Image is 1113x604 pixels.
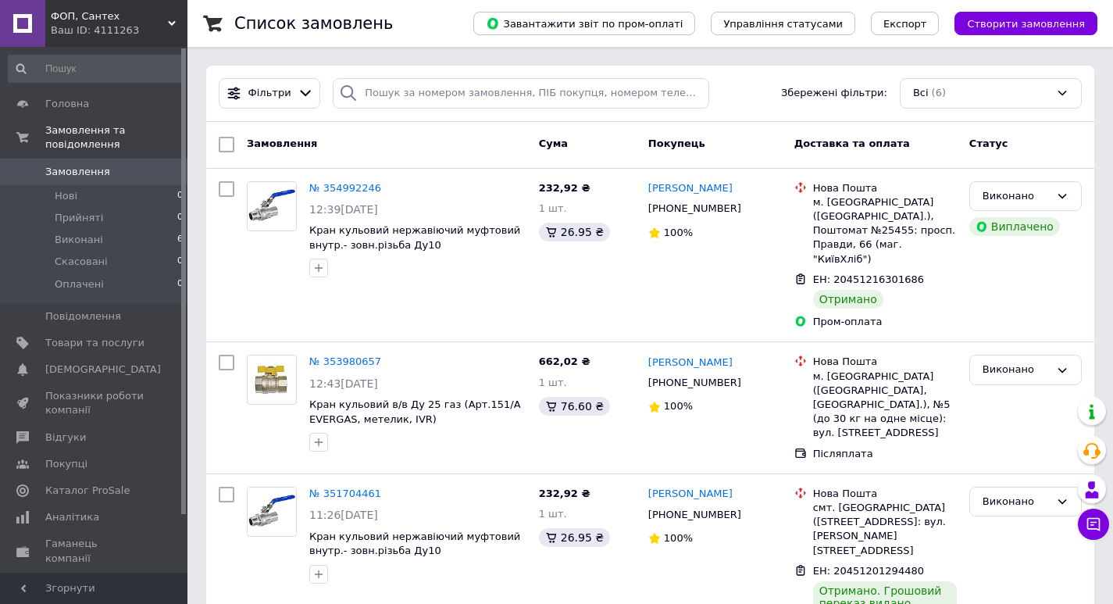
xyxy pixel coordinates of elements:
[55,211,103,225] span: Прийняті
[309,356,381,367] a: № 353980657
[177,189,183,203] span: 0
[813,447,957,461] div: Післяплата
[45,431,86,445] span: Відгуки
[309,509,378,521] span: 11:26[DATE]
[813,290,883,309] div: Отримано
[648,487,733,502] a: [PERSON_NAME]
[1078,509,1109,540] button: Чат з покупцем
[177,233,183,247] span: 6
[309,224,520,251] a: Кран кульовий нержавіючий муфтовий внутр.- зовн.різьба Ду10
[55,277,104,291] span: Оплачені
[309,203,378,216] span: 12:39[DATE]
[969,217,1060,236] div: Виплачено
[51,9,168,23] span: ФОП, Сантех
[45,537,144,565] span: Гаманець компанії
[813,181,957,195] div: Нова Пошта
[983,188,1050,205] div: Виконано
[781,86,887,101] span: Збережені фільтри:
[8,55,184,83] input: Пошук
[813,273,924,285] span: ЕН: 20451216301686
[248,183,296,229] img: Фото товару
[664,400,693,412] span: 100%
[45,165,110,179] span: Замовлення
[248,86,291,101] span: Фільтри
[648,138,705,149] span: Покупець
[967,18,1085,30] span: Створити замовлення
[177,211,183,225] span: 0
[309,182,381,194] a: № 354992246
[177,255,183,269] span: 0
[247,138,317,149] span: Замовлення
[983,494,1050,510] div: Виконано
[45,336,144,350] span: Товари та послуги
[645,198,744,219] div: [PHONE_NUMBER]
[539,528,610,547] div: 26.95 ₴
[539,488,590,499] span: 232,92 ₴
[939,17,1097,29] a: Створити замовлення
[969,138,1008,149] span: Статус
[813,487,957,501] div: Нова Пошта
[45,123,187,152] span: Замовлення та повідомлення
[45,389,144,417] span: Показники роботи компанії
[247,355,297,405] a: Фото товару
[645,373,744,393] div: [PHONE_NUMBER]
[664,532,693,544] span: 100%
[55,233,103,247] span: Виконані
[794,138,910,149] span: Доставка та оплата
[309,531,520,557] a: Кран кульовий нержавіючий муфтовий внутр.- зовн.різьба Ду10
[648,181,733,196] a: [PERSON_NAME]
[45,97,89,111] span: Головна
[539,508,567,520] span: 1 шт.
[932,87,946,98] span: (6)
[45,309,121,323] span: Повідомлення
[813,355,957,369] div: Нова Пошта
[247,181,297,231] a: Фото товару
[648,356,733,370] a: [PERSON_NAME]
[473,12,695,35] button: Завантажити звіт по пром-оплаті
[45,363,161,377] span: [DEMOGRAPHIC_DATA]
[813,315,957,329] div: Пром-оплата
[247,487,297,537] a: Фото товару
[711,12,855,35] button: Управління статусами
[539,202,567,214] span: 1 шт.
[248,359,296,401] img: Фото товару
[913,86,929,101] span: Всі
[309,377,378,390] span: 12:43[DATE]
[813,370,957,441] div: м. [GEOGRAPHIC_DATA] ([GEOGRAPHIC_DATA], [GEOGRAPHIC_DATA].), №5 (до 30 кг на одне місце): вул. [...
[55,255,108,269] span: Скасовані
[954,12,1097,35] button: Створити замовлення
[723,18,843,30] span: Управління статусами
[539,138,568,149] span: Cума
[55,189,77,203] span: Нові
[45,510,99,524] span: Аналітика
[51,23,187,38] div: Ваш ID: 4111263
[539,397,610,416] div: 76.60 ₴
[539,182,590,194] span: 232,92 ₴
[309,398,521,425] a: Кран кульовий в/в Ду 25 газ (Арт.151/А EVERGAS, метелик, IVR)
[486,16,683,30] span: Завантажити звіт по пром-оплаті
[248,488,296,534] img: Фото товару
[309,488,381,499] a: № 351704461
[177,277,183,291] span: 0
[871,12,940,35] button: Експорт
[883,18,927,30] span: Експорт
[333,78,709,109] input: Пошук за номером замовлення, ПІБ покупця, номером телефону, Email, номером накладної
[813,501,957,558] div: смт. [GEOGRAPHIC_DATA] ([STREET_ADDRESS]: вул. [PERSON_NAME][STREET_ADDRESS]
[539,356,590,367] span: 662,02 ₴
[813,565,924,577] span: ЕН: 20451201294480
[813,195,957,266] div: м. [GEOGRAPHIC_DATA] ([GEOGRAPHIC_DATA].), Поштомат №25455: просп. Правди, 66 (маг. "КиївХліб")
[45,484,130,498] span: Каталог ProSale
[234,14,393,33] h1: Список замовлень
[645,505,744,525] div: [PHONE_NUMBER]
[45,457,87,471] span: Покупці
[983,362,1050,378] div: Виконано
[539,377,567,388] span: 1 шт.
[539,223,610,241] div: 26.95 ₴
[664,227,693,238] span: 100%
